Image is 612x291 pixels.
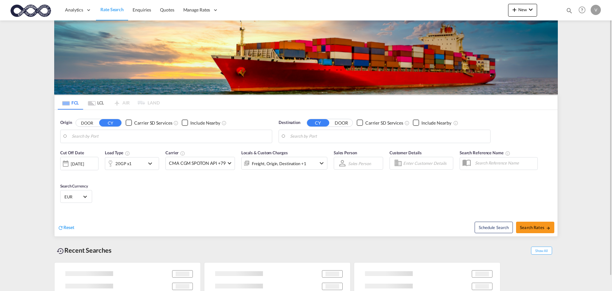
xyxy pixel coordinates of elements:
span: Manage Rates [183,7,210,13]
span: Destination [279,119,300,126]
input: Enter Customer Details [403,158,451,168]
span: EUR [64,194,82,200]
md-tab-item: FCL [58,96,83,110]
md-icon: Unchecked: Ignores neighbouring ports when fetching rates.Checked : Includes neighbouring ports w... [453,120,458,126]
div: icon-refreshReset [58,224,74,231]
md-icon: Unchecked: Ignores neighbouring ports when fetching rates.Checked : Includes neighbouring ports w... [222,120,227,126]
md-select: Select Currency: € EUREuro [64,192,89,201]
div: Include Nearby [190,120,220,126]
input: Search by Port [290,132,487,141]
button: icon-plus 400-fgNewicon-chevron-down [508,4,537,17]
md-icon: icon-plus 400-fg [511,6,518,13]
div: Origin DOOR CY Checkbox No InkUnchecked: Search for CY (Container Yard) services for all selected... [55,110,557,236]
md-icon: icon-information-outline [125,151,130,156]
div: 20GP x1icon-chevron-down [105,157,159,170]
button: Search Ratesicon-arrow-right [516,222,554,233]
md-select: Sales Person [347,159,372,168]
div: [DATE] [60,157,98,170]
button: DOOR [330,119,353,126]
button: CY [99,119,121,126]
md-checkbox: Checkbox No Ink [126,119,172,126]
md-icon: icon-chevron-down [527,6,535,13]
img: c818b980817911efbdc1a76df449e905.png [10,3,53,17]
span: Search Currency [60,184,88,188]
div: Include Nearby [421,120,451,126]
button: CY [307,119,329,126]
span: Quotes [160,7,174,12]
md-icon: icon-magnify [566,7,573,14]
md-pagination-wrapper: Use the left and right arrow keys to navigate between tabs [58,96,160,110]
md-icon: Your search will be saved by the below given name [505,151,510,156]
span: Rate Search [100,7,124,12]
div: 20GP x1 [115,159,132,168]
span: Cut Off Date [60,150,84,155]
button: Note: By default Schedule search will only considerorigin ports, destination ports and cut off da... [475,222,513,233]
div: V [591,5,601,15]
span: Sales Person [334,150,357,155]
md-icon: Unchecked: Search for CY (Container Yard) services for all selected carriers.Checked : Search for... [173,120,178,126]
span: Carrier [165,150,185,155]
md-icon: icon-refresh [58,225,63,231]
md-icon: icon-arrow-right [546,226,550,230]
div: Recent Searches [54,243,114,257]
div: Carrier SD Services [365,120,403,126]
md-checkbox: Checkbox No Ink [357,119,403,126]
div: icon-magnify [566,7,573,17]
input: Search Reference Name [472,158,537,168]
div: [DATE] [71,161,84,167]
md-checkbox: Checkbox No Ink [413,119,451,126]
span: New [511,7,535,12]
md-icon: Unchecked: Search for CY (Container Yard) services for all selected carriers.Checked : Search for... [404,120,410,126]
span: CMA CGM SPOTON API +79 [169,160,226,166]
div: Help [577,4,591,16]
md-tab-item: LCL [83,96,109,110]
span: Customer Details [390,150,422,155]
div: Freight Origin Destination Factory Stuffingicon-chevron-down [241,157,327,170]
span: Origin [60,119,72,126]
md-datepicker: Select [60,170,65,178]
span: Reset [63,225,74,230]
md-icon: icon-chevron-down [318,159,325,167]
md-icon: icon-backup-restore [57,247,64,255]
span: Load Type [105,150,130,155]
span: Search Reference Name [460,150,510,155]
div: Carrier SD Services [134,120,172,126]
button: DOOR [76,119,98,126]
input: Search by Port [72,132,269,141]
span: Analytics [65,7,83,13]
div: Freight Origin Destination Factory Stuffing [252,159,306,168]
md-icon: icon-chevron-down [146,160,157,167]
span: Show All [531,247,552,255]
span: Search Rates [520,225,550,230]
span: Locals & Custom Charges [241,150,288,155]
img: LCL+%26+FCL+BACKGROUND.png [54,20,558,95]
span: Enquiries [133,7,151,12]
md-checkbox: Checkbox No Ink [182,119,220,126]
md-icon: The selected Trucker/Carrierwill be displayed in the rate results If the rates are from another f... [180,151,185,156]
span: Help [577,4,587,15]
